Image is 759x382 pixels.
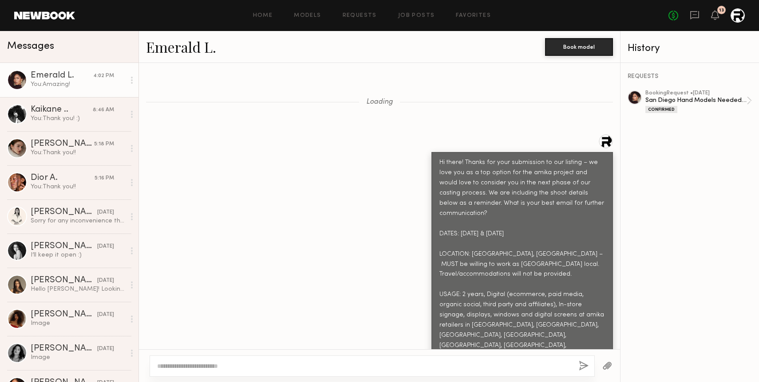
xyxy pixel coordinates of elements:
[31,310,97,319] div: [PERSON_NAME]
[97,311,114,319] div: [DATE]
[343,13,377,19] a: Requests
[31,285,125,293] div: Hello [PERSON_NAME]! Looking forward to hearing back from you [EMAIL_ADDRESS][DOMAIN_NAME] Thanks 🙏🏼
[31,344,97,353] div: [PERSON_NAME]
[97,208,114,217] div: [DATE]
[97,345,114,353] div: [DATE]
[31,105,93,114] div: Kaikane ..
[645,90,752,113] a: bookingRequest •[DATE]San Diego Hand Models Needed (9/16)Confirmed
[31,71,93,80] div: Emerald L.
[294,13,321,19] a: Models
[146,37,216,56] a: Emerald L.
[645,106,677,113] div: Confirmed
[366,98,393,106] span: Loading
[31,353,125,362] div: Image
[31,208,97,217] div: [PERSON_NAME]
[628,43,752,54] div: History
[93,72,114,80] div: 4:02 PM
[31,80,125,89] div: You: Amazing!
[31,174,95,183] div: Dior A.
[97,277,114,285] div: [DATE]
[645,96,747,105] div: San Diego Hand Models Needed (9/16)
[253,13,273,19] a: Home
[456,13,491,19] a: Favorites
[545,38,613,56] button: Book model
[31,276,97,285] div: [PERSON_NAME]
[628,74,752,80] div: REQUESTS
[7,41,54,51] span: Messages
[31,242,97,251] div: [PERSON_NAME]
[31,319,125,327] div: Image
[31,183,125,191] div: You: Thank you!!
[398,13,435,19] a: Job Posts
[545,43,613,50] a: Book model
[97,242,114,251] div: [DATE]
[95,174,114,183] div: 5:16 PM
[31,140,94,148] div: [PERSON_NAME]
[93,106,114,114] div: 8:46 AM
[719,8,724,13] div: 13
[31,114,125,123] div: You: Thank you! :)
[94,140,114,148] div: 5:18 PM
[31,251,125,259] div: I’ll keep it open :)
[31,148,125,157] div: You: Thank you!!
[645,90,747,96] div: booking Request • [DATE]
[31,217,125,225] div: Sorry for any inconvenience this may cause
